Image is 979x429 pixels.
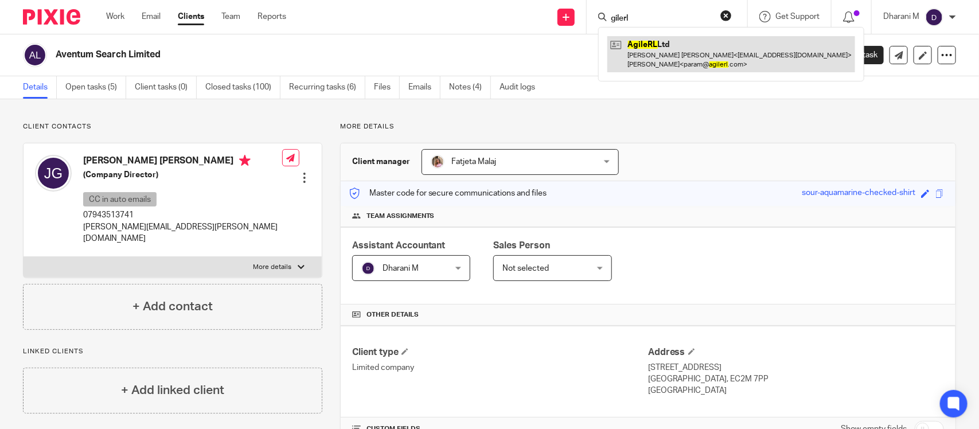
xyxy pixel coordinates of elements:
img: svg%3E [35,155,72,192]
p: Limited company [352,362,648,373]
a: Email [142,11,161,22]
h4: Client type [352,346,648,358]
h3: Client manager [352,156,410,167]
p: [PERSON_NAME][EMAIL_ADDRESS][PERSON_NAME][DOMAIN_NAME] [83,221,282,245]
h2: Aventum Search Limited [56,49,651,61]
img: svg%3E [925,8,943,26]
p: [STREET_ADDRESS] [648,362,944,373]
p: Client contacts [23,122,322,131]
p: 07943513741 [83,209,282,221]
a: Reports [258,11,286,22]
a: Open tasks (5) [65,76,126,99]
p: More details [253,263,292,272]
p: [GEOGRAPHIC_DATA] [648,385,944,396]
button: Clear [720,10,732,21]
a: Notes (4) [449,76,491,99]
h4: Address [648,346,944,358]
p: More details [340,122,956,131]
a: Client tasks (0) [135,76,197,99]
a: Emails [408,76,440,99]
a: Audit logs [500,76,544,99]
div: sour-aquamarine-checked-shirt [802,187,915,200]
p: Master code for secure communications and files [349,188,547,199]
input: Search [610,14,713,24]
a: Closed tasks (100) [205,76,280,99]
span: Get Support [775,13,820,21]
img: svg%3E [23,43,47,67]
h4: [PERSON_NAME] [PERSON_NAME] [83,155,282,169]
img: Pixie [23,9,80,25]
a: Details [23,76,57,99]
a: Clients [178,11,204,22]
p: Dharani M [883,11,919,22]
span: Assistant Accountant [352,241,446,250]
img: svg%3E [361,262,375,275]
h5: (Company Director) [83,169,282,181]
p: CC in auto emails [83,192,157,206]
span: Other details [366,310,419,319]
a: Recurring tasks (6) [289,76,365,99]
p: Linked clients [23,347,322,356]
h4: + Add contact [132,298,213,315]
i: Primary [239,155,251,166]
a: Files [374,76,400,99]
span: Not selected [502,264,549,272]
span: Fatjeta Malaj [452,158,497,166]
span: Dharani M [383,264,419,272]
a: Work [106,11,124,22]
img: MicrosoftTeams-image%20(5).png [431,155,444,169]
span: Team assignments [366,212,435,221]
a: Team [221,11,240,22]
h4: + Add linked client [121,381,224,399]
p: [GEOGRAPHIC_DATA], EC2M 7PP [648,373,944,385]
span: Sales Person [493,241,550,250]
